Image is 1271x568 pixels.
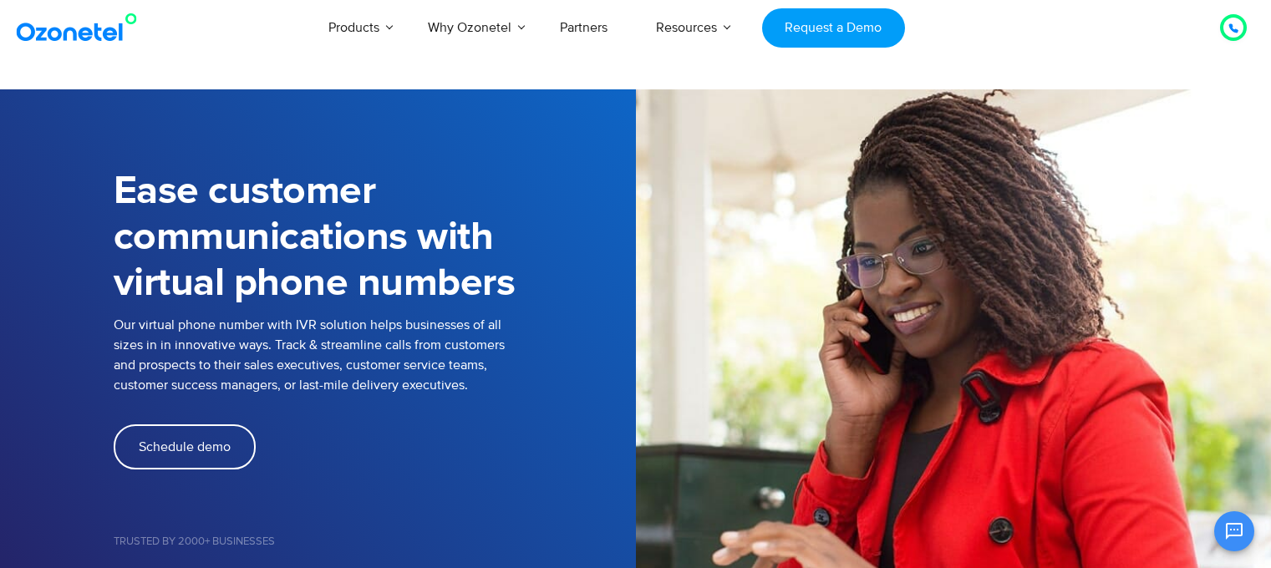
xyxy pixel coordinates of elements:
[114,536,636,547] h5: Trusted by 2000+ Businesses
[1214,511,1254,551] button: Open chat
[114,424,256,469] a: Schedule demo
[762,8,905,48] a: Request a Demo
[114,169,636,307] h1: Ease customer communications with virtual phone numbers
[114,315,636,395] p: Our virtual phone number with IVR solution helps businesses of all sizes in in innovative ways. T...
[139,440,231,454] span: Schedule demo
